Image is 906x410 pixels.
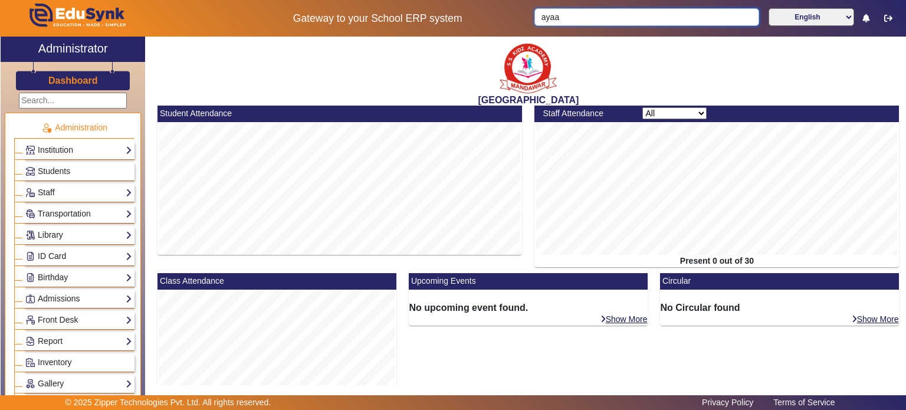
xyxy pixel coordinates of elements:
a: Show More [600,314,648,324]
p: Administration [14,122,134,134]
mat-card-header: Upcoming Events [409,273,648,290]
mat-card-header: Class Attendance [157,273,396,290]
a: Show More [851,314,900,324]
h3: Dashboard [48,75,98,86]
h2: Administrator [38,41,108,55]
img: b9104f0a-387a-4379-b368-ffa933cda262 [499,40,558,94]
input: Search [534,8,759,26]
img: Students.png [26,167,35,176]
input: Search... [19,93,127,109]
a: Inventory [25,356,132,369]
img: Administration.png [41,123,52,133]
div: Present 0 out of 30 [534,255,899,267]
a: Students [25,165,132,178]
a: Administrator [1,37,145,62]
h2: [GEOGRAPHIC_DATA] [152,94,905,106]
span: Inventory [38,357,72,367]
img: Inventory.png [26,358,35,367]
mat-card-header: Circular [660,273,899,290]
mat-card-header: Student Attendance [157,106,522,122]
h6: No upcoming event found. [409,302,648,313]
a: Terms of Service [767,395,841,410]
h5: Gateway to your School ERP system [233,12,522,25]
span: Students [38,166,70,176]
a: Privacy Policy [696,395,759,410]
a: Dashboard [48,74,99,87]
h6: No Circular found [660,302,899,313]
div: Staff Attendance [537,107,636,120]
p: © 2025 Zipper Technologies Pvt. Ltd. All rights reserved. [65,396,271,409]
